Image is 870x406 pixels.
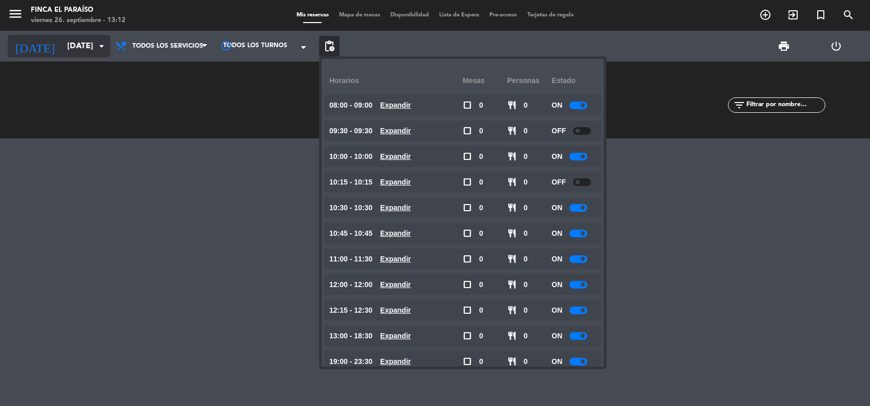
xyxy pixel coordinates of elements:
[463,331,472,340] span: check_box_outline_blank
[132,43,203,50] span: Todos los servicios
[463,280,472,289] span: check_box_outline_blank
[815,9,827,21] i: turned_in_not
[380,127,411,135] u: Expandir
[551,176,566,188] span: OFF
[551,67,596,95] div: Estado
[463,254,472,263] span: check_box_outline_blank
[551,228,562,239] span: ON
[329,151,372,163] span: 10:00 - 10:00
[551,125,566,137] span: OFF
[507,177,517,187] span: restaurant
[31,15,126,26] div: viernes 26. septiembre - 13:12
[484,12,522,18] span: Pre-acceso
[507,100,517,110] span: restaurant
[507,152,517,161] span: restaurant
[551,330,562,342] span: ON
[329,202,372,214] span: 10:30 - 10:30
[479,330,483,342] span: 0
[479,228,483,239] span: 0
[810,31,862,62] div: LOG OUT
[380,306,411,314] u: Expandir
[524,279,528,291] span: 0
[507,126,517,135] span: restaurant
[334,12,385,18] span: Mapa de mesas
[479,176,483,188] span: 0
[8,6,23,22] i: menu
[380,280,411,289] u: Expandir
[759,9,772,21] i: add_circle_outline
[778,40,790,52] span: print
[329,228,372,239] span: 10:45 - 10:45
[479,356,483,368] span: 0
[830,40,842,52] i: power_settings_new
[463,126,472,135] span: check_box_outline_blank
[524,253,528,265] span: 0
[329,176,372,188] span: 10:15 - 10:15
[380,101,411,109] u: Expandir
[380,152,411,160] u: Expandir
[479,151,483,163] span: 0
[95,40,108,52] i: arrow_drop_down
[507,306,517,315] span: restaurant
[463,306,472,315] span: check_box_outline_blank
[842,9,855,21] i: search
[385,12,434,18] span: Disponibilidad
[463,357,472,366] span: check_box_outline_blank
[507,357,517,366] span: restaurant
[507,203,517,212] span: restaurant
[479,304,483,316] span: 0
[291,12,334,18] span: Mis reservas
[380,332,411,340] u: Expandir
[479,125,483,137] span: 0
[524,202,528,214] span: 0
[329,330,372,342] span: 13:00 - 18:30
[524,99,528,111] span: 0
[463,100,472,110] span: check_box_outline_blank
[524,304,528,316] span: 0
[329,304,372,316] span: 12:15 - 12:30
[524,228,528,239] span: 0
[31,5,126,15] div: Finca El Paraíso
[329,279,372,291] span: 12:00 - 12:00
[463,177,472,187] span: check_box_outline_blank
[329,356,372,368] span: 19:00 - 23:30
[8,6,23,25] button: menu
[787,9,799,21] i: exit_to_app
[551,253,562,265] span: ON
[524,330,528,342] span: 0
[380,357,411,366] u: Expandir
[479,279,483,291] span: 0
[329,125,372,137] span: 09:30 - 09:30
[380,229,411,237] u: Expandir
[463,152,472,161] span: check_box_outline_blank
[380,178,411,186] u: Expandir
[329,99,372,111] span: 08:00 - 09:00
[507,331,517,340] span: restaurant
[524,356,528,368] span: 0
[733,99,745,111] i: filter_list
[329,253,372,265] span: 11:00 - 11:30
[479,99,483,111] span: 0
[434,12,484,18] span: Lista de Espera
[507,67,552,95] div: personas
[524,176,528,188] span: 0
[551,304,562,316] span: ON
[522,12,579,18] span: Tarjetas de regalo
[479,253,483,265] span: 0
[507,229,517,238] span: restaurant
[524,151,528,163] span: 0
[463,67,507,95] div: Mesas
[551,356,562,368] span: ON
[507,280,517,289] span: restaurant
[463,229,472,238] span: check_box_outline_blank
[551,151,562,163] span: ON
[323,40,335,52] span: pending_actions
[745,99,825,111] input: Filtrar por nombre...
[463,203,472,212] span: check_box_outline_blank
[380,255,411,263] u: Expandir
[524,125,528,137] span: 0
[551,279,562,291] span: ON
[551,99,562,111] span: ON
[380,204,411,212] u: Expandir
[507,254,517,263] span: restaurant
